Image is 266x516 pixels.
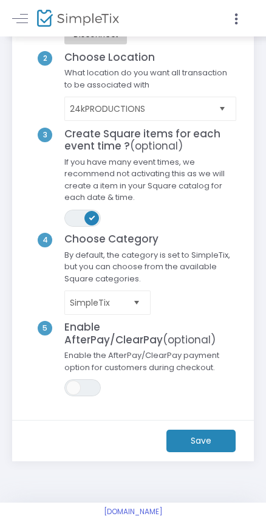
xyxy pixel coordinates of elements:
[38,321,52,335] span: 5
[58,128,242,153] h4: Create Square items for each event time ?
[58,156,242,210] span: If you have many event times, we recommend not activating this as we will create a item in your S...
[58,67,242,97] span: What location do you want all transaction to be associated with
[58,233,242,245] h4: Choose Category
[214,96,231,122] button: Select
[70,297,128,309] span: SimpleTix
[58,249,242,291] span: By default, the category is set to SimpleTix, but you can choose from the available Square catego...
[58,51,242,63] h4: Choose Location
[58,349,242,379] span: Enable the AfterPay/ClearPay payment option for customers during checkout.
[58,321,242,346] h4: Enable AfterPay/ClearPay
[130,139,183,153] span: (optional)
[163,332,216,347] span: (optional)
[73,30,118,40] div: Disconnect
[70,103,214,115] span: 24kPRODUCTIONS
[38,128,52,142] span: 3
[89,214,95,220] span: ON
[38,51,52,66] span: 2
[166,430,236,452] m-button: Save
[128,290,145,316] button: Select
[38,233,52,247] span: 4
